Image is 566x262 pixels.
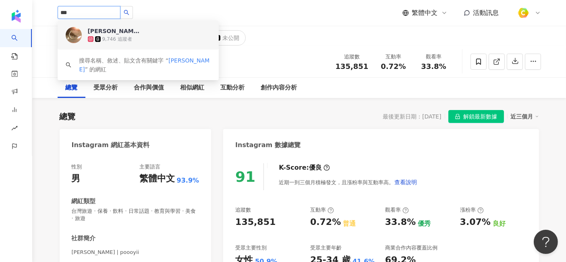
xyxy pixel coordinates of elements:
div: 優秀 [418,219,431,228]
span: 活動訊息 [473,9,499,17]
span: search [124,10,129,15]
div: K-Score : [279,163,330,172]
div: 互動分析 [221,83,245,93]
div: 近期一到三個月積極發文，且漲粉率與互動率高。 [279,174,417,190]
div: 9,746 追蹤者 [102,36,132,43]
div: 主要語言 [139,163,160,171]
div: 性別 [72,163,82,171]
div: 漲粉率 [460,206,484,214]
div: 觀看率 [419,53,449,61]
div: 總覽 [66,83,78,93]
span: lock [455,114,460,119]
div: 男 [72,173,81,185]
div: 受眾主要年齡 [310,244,342,252]
span: 解鎖最新數據 [464,110,498,123]
div: [PERSON_NAME] [PERSON_NAME] [88,27,140,35]
span: 0.72% [381,62,406,71]
div: 搜尋名稱、敘述、貼文含有關鍵字 “ ” 的網紅 [79,56,211,74]
div: 良好 [493,219,506,228]
div: Instagram 數據總覽 [235,141,301,150]
div: 優良 [309,163,322,172]
div: 0.72% [310,216,341,229]
div: 最後更新日期：[DATE] [383,113,441,120]
div: 合作與價值 [134,83,164,93]
img: KOL Avatar [66,27,82,43]
span: 查看說明 [394,179,417,185]
div: 135,851 [235,216,276,229]
div: 創作內容分析 [261,83,297,93]
div: 互動率 [378,53,409,61]
button: 解鎖最新數據 [448,110,504,123]
span: 台灣旅遊 · 保養 · 飲料 · 日常話題 · 教育與學習 · 美食 · 旅遊 [72,208,199,222]
img: logo icon [10,10,23,23]
span: 135,851 [336,62,369,71]
div: 商業合作內容覆蓋比例 [385,244,437,252]
span: search [66,62,71,68]
span: 繁體中文 [412,8,438,17]
span: 33.8% [421,62,446,71]
div: 33.8% [385,216,416,229]
div: 追蹤數 [235,206,251,214]
div: Instagram 網紅基本資料 [72,141,150,150]
div: 網紅類型 [72,197,96,206]
a: search [11,29,27,60]
div: 總覽 [60,111,76,122]
div: 受眾分析 [94,83,118,93]
div: 追蹤數 [336,53,369,61]
div: 91 [235,168,255,185]
div: 觀看率 [385,206,409,214]
div: 3.07% [460,216,491,229]
div: 相似網紅 [180,83,205,93]
div: 受眾主要性別 [235,244,267,252]
span: 93.9% [177,176,199,185]
div: 近三個月 [511,111,539,122]
iframe: Help Scout Beacon - Open [534,230,558,254]
span: rise [11,120,18,138]
button: 查看說明 [394,174,417,190]
span: [PERSON_NAME] | poooyii [72,249,199,256]
div: 社群簡介 [72,234,96,243]
div: 繁體中文 [139,173,175,185]
img: %E6%96%B9%E5%BD%A2%E7%B4%94.png [516,5,531,21]
div: 普通 [343,219,356,228]
button: 未公開 [208,30,246,46]
div: 未公開 [222,32,239,44]
div: 互動率 [310,206,334,214]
